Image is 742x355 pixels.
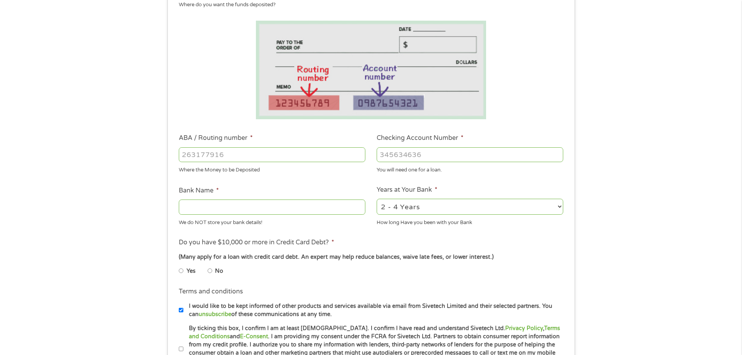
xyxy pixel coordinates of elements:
[377,164,563,174] div: You will need one for a loan.
[187,267,196,276] label: Yes
[179,1,557,9] div: Where do you want the funds deposited?
[179,288,243,296] label: Terms and conditions
[179,216,365,226] div: We do NOT store your bank details!
[199,311,231,318] a: unsubscribe
[377,216,563,226] div: How long Have you been with your Bank
[179,238,334,247] label: Do you have $10,000 or more in Credit Card Debt?
[179,147,365,162] input: 263177916
[183,302,566,319] label: I would like to be kept informed of other products and services available via email from Sivetech...
[377,186,437,194] label: Years at Your Bank
[377,134,464,142] label: Checking Account Number
[256,21,486,119] img: Routing number location
[179,187,219,195] label: Bank Name
[215,267,223,276] label: No
[179,134,253,142] label: ABA / Routing number
[240,333,268,340] a: E-Consent
[179,253,563,261] div: (Many apply for a loan with credit card debt. An expert may help reduce balances, waive late fees...
[377,147,563,162] input: 345634636
[189,325,560,340] a: Terms and Conditions
[179,164,365,174] div: Where the Money to be Deposited
[505,325,543,332] a: Privacy Policy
